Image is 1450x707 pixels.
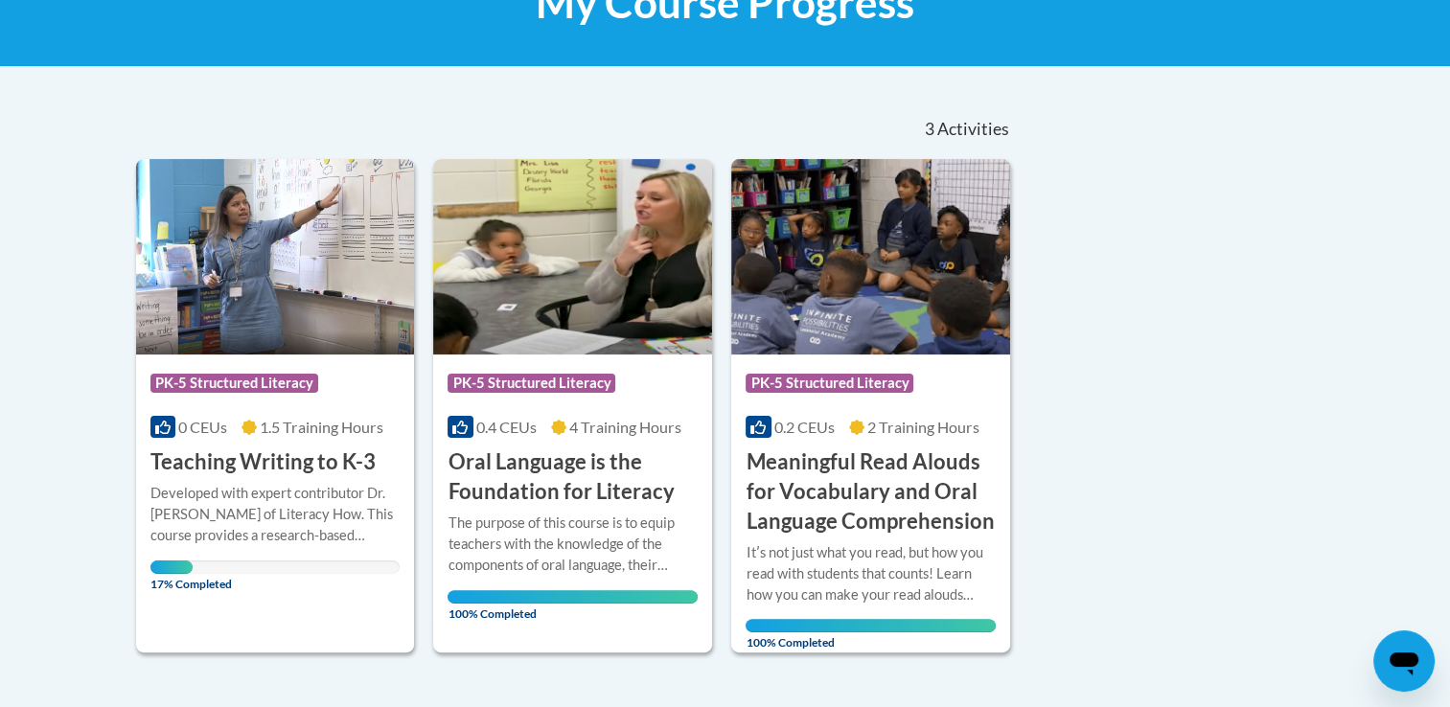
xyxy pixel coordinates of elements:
h3: Teaching Writing to K-3 [150,447,376,477]
h3: Meaningful Read Alouds for Vocabulary and Oral Language Comprehension [746,447,996,536]
img: Course Logo [433,159,712,354]
span: 0.4 CEUs [476,418,537,436]
span: PK-5 Structured Literacy [746,374,913,393]
a: Course LogoPK-5 Structured Literacy0.4 CEUs4 Training Hours Oral Language is the Foundation for L... [433,159,712,652]
span: 100% Completed [448,590,698,621]
div: Your progress [746,619,996,632]
iframe: Button to launch messaging window [1373,630,1435,692]
img: Course Logo [731,159,1010,354]
span: 3 [924,119,933,140]
span: Activities [937,119,1009,140]
span: 1.5 Training Hours [260,418,383,436]
div: Itʹs not just what you read, but how you read with students that counts! Learn how you can make y... [746,542,996,605]
img: Course Logo [136,159,415,354]
div: Your progress [448,590,698,604]
div: Your progress [150,560,193,574]
span: 0.2 CEUs [774,418,835,436]
a: Course LogoPK-5 Structured Literacy0.2 CEUs2 Training Hours Meaningful Read Alouds for Vocabulary... [731,159,1010,652]
h3: Oral Language is the Foundation for Literacy [448,447,698,507]
span: 4 Training Hours [569,418,681,436]
span: 100% Completed [746,619,996,650]
a: Course LogoPK-5 Structured Literacy0 CEUs1.5 Training Hours Teaching Writing to K-3Developed with... [136,159,415,652]
span: 0 CEUs [178,418,227,436]
span: 2 Training Hours [867,418,979,436]
div: Developed with expert contributor Dr. [PERSON_NAME] of Literacy How. This course provides a resea... [150,483,401,546]
span: PK-5 Structured Literacy [150,374,318,393]
span: 17% Completed [150,560,193,591]
div: The purpose of this course is to equip teachers with the knowledge of the components of oral lang... [448,513,698,576]
span: PK-5 Structured Literacy [448,374,615,393]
